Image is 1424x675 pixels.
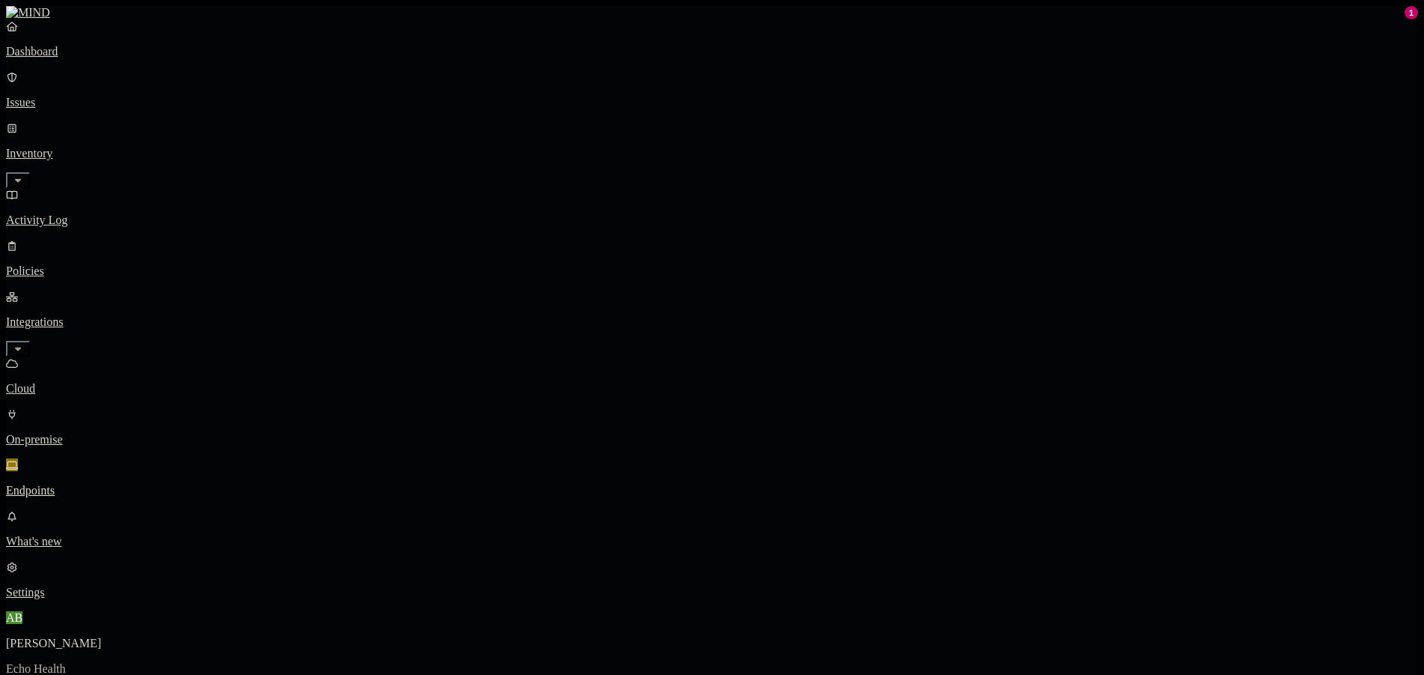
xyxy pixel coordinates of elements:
[6,484,1418,497] p: Endpoints
[6,239,1418,278] a: Policies
[6,6,50,19] img: MIND
[6,6,1418,19] a: MIND
[6,45,1418,58] p: Dashboard
[6,96,1418,109] p: Issues
[6,560,1418,599] a: Settings
[6,458,1418,497] a: Endpoints
[6,586,1418,599] p: Settings
[6,188,1418,227] a: Activity Log
[6,535,1418,548] p: What's new
[6,357,1418,396] a: Cloud
[6,382,1418,396] p: Cloud
[1405,6,1418,19] div: 1
[6,611,22,624] span: AB
[6,147,1418,160] p: Inventory
[6,408,1418,447] a: On-premise
[6,214,1418,227] p: Activity Log
[6,509,1418,548] a: What's new
[6,433,1418,447] p: On-premise
[6,19,1418,58] a: Dashboard
[6,315,1418,329] p: Integrations
[6,70,1418,109] a: Issues
[6,290,1418,354] a: Integrations
[6,121,1418,186] a: Inventory
[6,264,1418,278] p: Policies
[6,637,1418,650] p: [PERSON_NAME]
